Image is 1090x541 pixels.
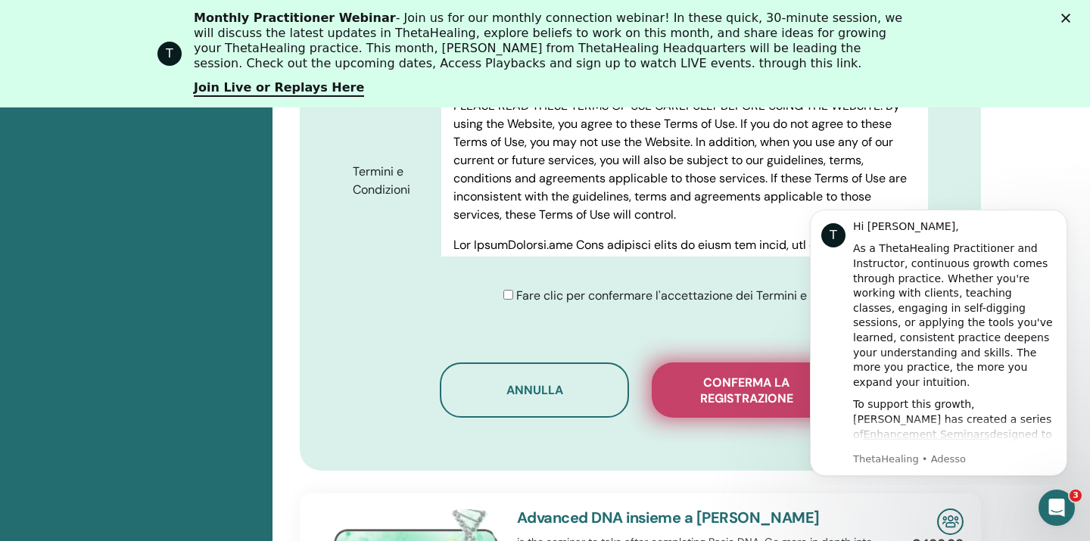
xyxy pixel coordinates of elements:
div: - Join us for our monthly connection webinar! In these quick, 30-minute session, we will discuss ... [194,11,908,71]
div: To support this growth, [PERSON_NAME] has created a series of designed to help you refine your kn... [66,201,269,365]
span: 3 [1070,490,1082,502]
button: Annulla [440,362,629,418]
iframe: Intercom notifications messaggio [787,196,1090,485]
button: Conferma la registrazione [652,362,841,418]
p: Lor IpsumDolorsi.ame Cons adipisci elits do eiusm tem incid, utl etdol, magnaali eni adminimve qu... [453,236,916,527]
label: Termini e Condizioni [341,157,441,204]
span: Conferma la registrazione [671,375,822,406]
a: Join Live or Replays Here [194,80,364,97]
iframe: Intercom live chat [1039,490,1075,526]
p: Message from ThetaHealing, sent Adesso [66,257,269,270]
p: PLEASE READ THESE TERMS OF USE CAREFULLY BEFORE USING THE WEBSITE. By using the Website, you agre... [453,97,916,224]
img: In-Person Seminar [937,508,964,535]
b: Monthly Practitioner Webinar [194,11,396,25]
span: Annulla [506,382,563,398]
a: Advanced DNA insieme a [PERSON_NAME] [517,508,820,527]
span: Fare clic per confermare l'accettazione dei Termini e condizioni [516,288,866,303]
div: Chiudi [1061,14,1076,23]
a: Enhancement Seminars [76,232,203,244]
div: Profile image for ThetaHealing [157,42,182,66]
